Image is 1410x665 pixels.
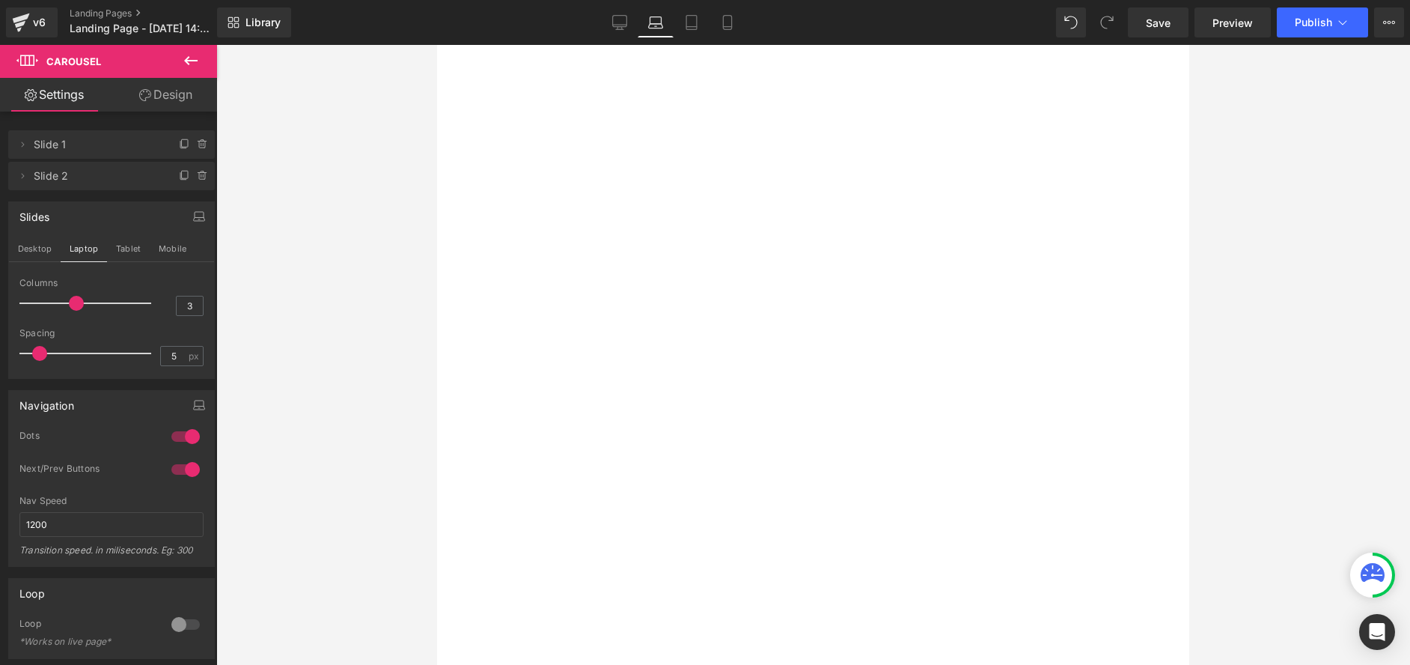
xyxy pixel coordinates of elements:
div: Dots [19,430,156,446]
span: Carousel [46,55,101,67]
div: *Works on live page* [19,637,154,647]
span: Publish [1295,16,1332,28]
span: Slide 2 [34,162,159,190]
div: Spacing [19,328,204,338]
div: Navigation [19,391,74,412]
div: Loop [19,618,156,634]
a: New Library [217,7,291,37]
div: Open Intercom Messenger [1359,614,1395,650]
div: Slides [19,202,49,223]
div: Nav Speed [19,496,204,506]
a: Design [112,78,220,112]
button: Desktop [9,236,61,261]
span: Landing Page - [DATE] 14:54:14 [70,22,213,34]
a: Mobile [709,7,745,37]
span: Save [1146,15,1171,31]
button: More [1374,7,1404,37]
a: Tablet [674,7,709,37]
div: Transition speed. in miliseconds. Eg: 300 [19,544,204,566]
a: Desktop [602,7,638,37]
a: Landing Pages [70,7,242,19]
button: Undo [1056,7,1086,37]
span: Slide 1 [34,130,159,159]
button: Mobile [150,236,195,261]
span: px [189,351,201,361]
div: v6 [30,13,49,32]
button: Publish [1277,7,1368,37]
a: Preview [1194,7,1271,37]
span: Library [245,16,281,29]
button: Laptop [61,236,107,261]
a: Laptop [638,7,674,37]
div: Loop [19,579,45,600]
span: Preview [1212,15,1253,31]
div: Next/Prev Buttons [19,463,156,479]
a: v6 [6,7,58,37]
div: Columns [19,278,204,288]
button: Tablet [107,236,150,261]
button: Redo [1092,7,1122,37]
